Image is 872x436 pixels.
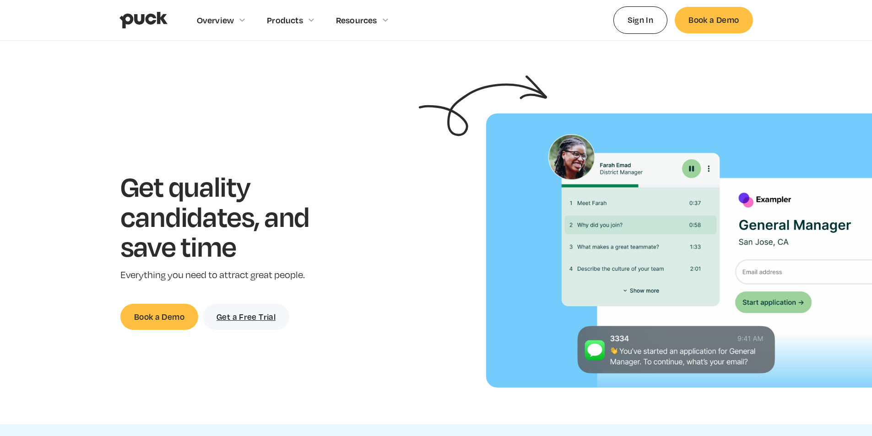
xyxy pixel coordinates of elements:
div: Resources [336,15,377,25]
a: Get a Free Trial [203,304,289,330]
a: Book a Demo [675,7,753,33]
a: Sign In [613,6,668,33]
p: Everything you need to attract great people. [120,269,338,282]
h1: Get quality candidates, and save time [120,171,338,261]
div: Products [267,15,303,25]
div: Overview [197,15,234,25]
a: Book a Demo [120,304,198,330]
